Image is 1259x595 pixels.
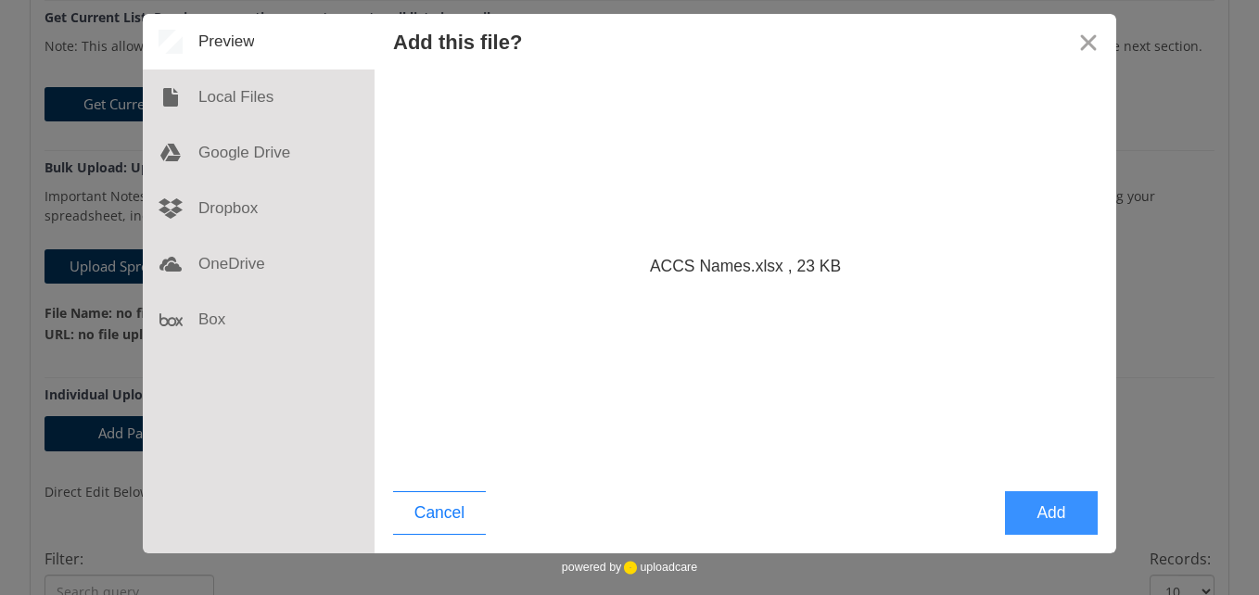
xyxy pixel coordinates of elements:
div: Dropbox [143,181,375,236]
div: Google Drive [143,125,375,181]
a: uploadcare [621,561,697,575]
div: Add this file? [393,31,522,54]
div: ACCS Names.xlsx , 23 KB [650,255,841,278]
button: Cancel [393,491,486,535]
div: powered by [562,553,697,581]
div: OneDrive [143,236,375,292]
button: Close [1061,14,1116,70]
button: Add [1005,491,1098,535]
div: Local Files [143,70,375,125]
div: Preview [143,14,375,70]
div: Box [143,292,375,348]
